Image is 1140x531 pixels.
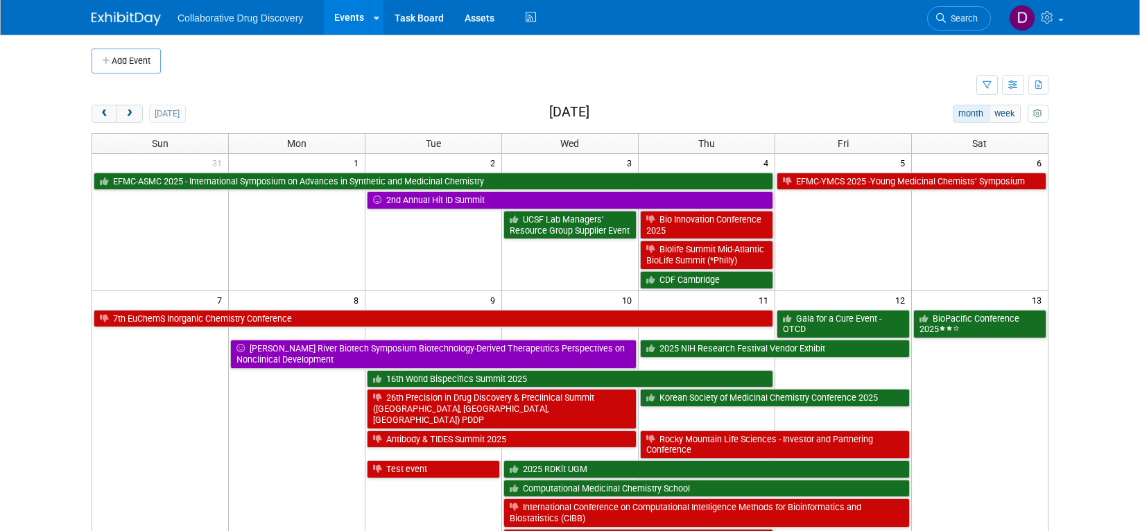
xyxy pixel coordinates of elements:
span: 2 [489,154,501,171]
a: Computational Medicinal Chemistry School [503,480,910,498]
span: Thu [698,138,715,149]
a: EFMC-YMCS 2025 -Young Medicinal Chemists’ Symposium [777,173,1046,191]
a: Antibody & TIDES Summit 2025 [367,430,637,449]
h2: [DATE] [549,105,589,120]
button: month [953,105,990,123]
a: Search [927,6,991,31]
span: 12 [894,291,911,308]
span: Collaborative Drug Discovery [178,12,303,24]
button: prev [92,105,117,123]
a: 2025 NIH Research Festival Vendor Exhibit [640,340,910,358]
button: [DATE] [149,105,186,123]
span: 4 [762,154,775,171]
span: 9 [489,291,501,308]
a: 26th Precision in Drug Discovery & Preclinical Summit ([GEOGRAPHIC_DATA], [GEOGRAPHIC_DATA], [GEO... [367,389,637,428]
span: Sun [152,138,169,149]
span: Fri [838,138,849,149]
span: 5 [899,154,911,171]
a: Gala for a Cure Event - OTCD [777,310,910,338]
span: 6 [1035,154,1048,171]
span: 7 [216,291,228,308]
span: 3 [625,154,638,171]
a: [PERSON_NAME] River Biotech Symposium Biotechnology-Derived Therapeutics Perspectives on Nonclini... [230,340,637,368]
span: 10 [621,291,638,308]
a: Rocky Mountain Life Sciences - Investor and Partnering Conference [640,430,910,459]
span: Mon [287,138,306,149]
span: Search [946,13,978,24]
span: Sat [972,138,987,149]
a: 2025 RDKit UGM [503,460,910,478]
span: 11 [757,291,775,308]
a: UCSF Lab Managers’ Resource Group Supplier Event [503,211,637,239]
span: Tue [426,138,441,149]
button: next [116,105,142,123]
span: 8 [352,291,365,308]
a: Bio Innovation Conference 2025 [640,211,773,239]
a: CDF Cambridge [640,271,773,289]
a: 7th EuChemS Inorganic Chemistry Conference [94,310,773,328]
a: BioPacific Conference 2025 [913,310,1046,338]
button: myCustomButton [1028,105,1048,123]
a: Test event [367,460,500,478]
img: Daniel Castro [1009,5,1035,31]
a: Korean Society of Medicinal Chemistry Conference 2025 [640,389,910,407]
a: 16th World Bispecifics Summit 2025 [367,370,773,388]
span: 13 [1030,291,1048,308]
a: International Conference on Computational Intelligence Methods for Bioinformatics and Biostatisti... [503,498,910,527]
a: 2nd Annual Hit ID Summit [367,191,773,209]
button: week [989,105,1021,123]
span: Wed [560,138,579,149]
a: Biolife Summit Mid-Atlantic BioLife Summit (*Philly) [640,241,773,269]
img: ExhibitDay [92,12,161,26]
span: 31 [211,154,228,171]
a: EFMC-ASMC 2025 - International Symposium on Advances in Synthetic and Medicinal Chemistry [94,173,773,191]
i: Personalize Calendar [1033,110,1042,119]
button: Add Event [92,49,161,73]
span: 1 [352,154,365,171]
